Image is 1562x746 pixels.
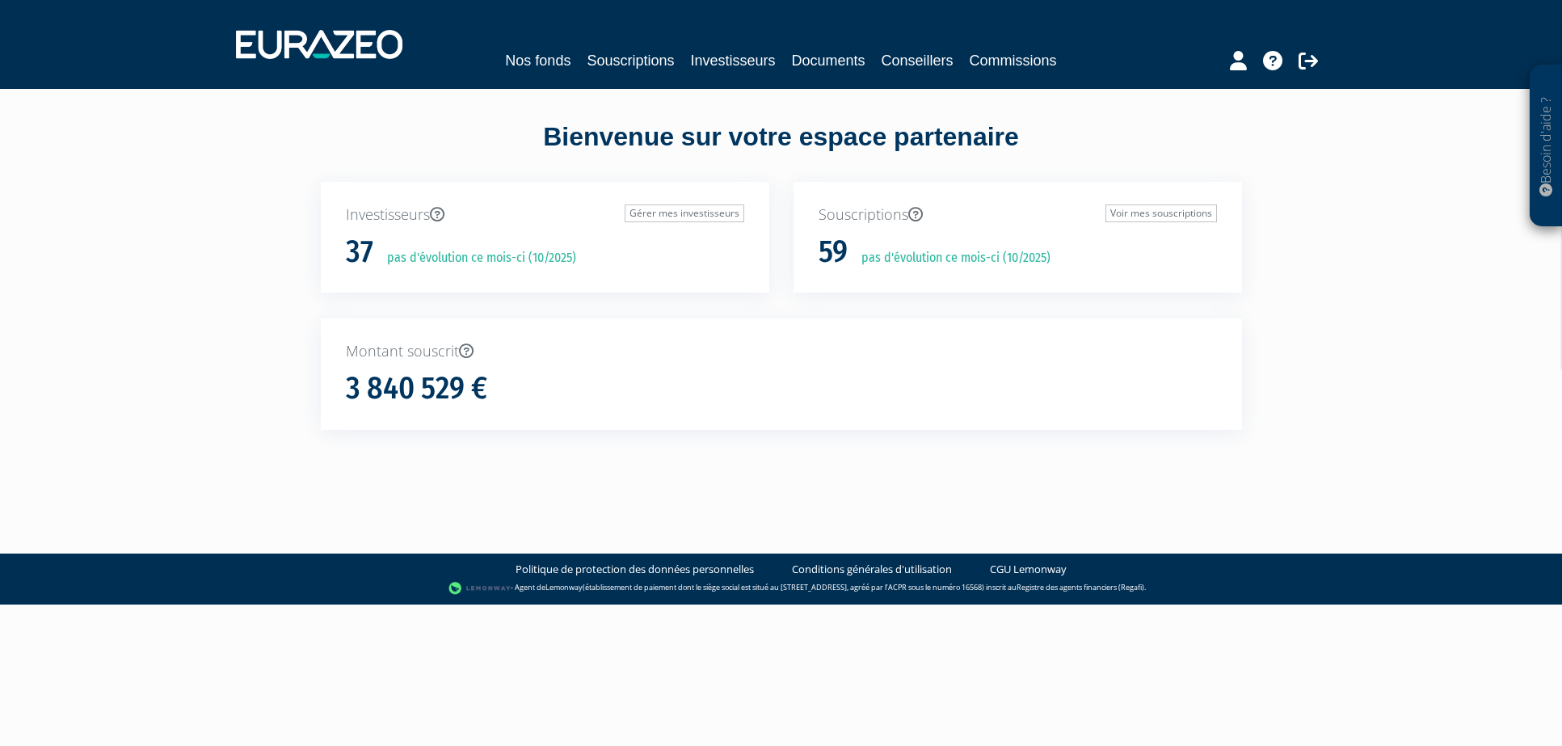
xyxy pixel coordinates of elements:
p: Montant souscrit [346,341,1217,362]
a: Documents [792,49,865,72]
a: Registre des agents financiers (Regafi) [1017,582,1144,592]
p: Besoin d'aide ? [1537,74,1556,219]
p: pas d'évolution ce mois-ci (10/2025) [850,249,1050,268]
a: Politique de protection des données personnelles [516,562,754,577]
h1: 59 [819,235,848,269]
h1: 3 840 529 € [346,372,487,406]
h1: 37 [346,235,373,269]
div: - Agent de (établissement de paiement dont le siège social est situé au [STREET_ADDRESS], agréé p... [16,580,1546,596]
a: Investisseurs [690,49,775,72]
a: Souscriptions [587,49,674,72]
a: Nos fonds [505,49,570,72]
a: CGU Lemonway [990,562,1067,577]
a: Voir mes souscriptions [1105,204,1217,222]
img: logo-lemonway.png [448,580,511,596]
a: Gérer mes investisseurs [625,204,744,222]
div: Bienvenue sur votre espace partenaire [309,119,1254,182]
a: Lemonway [545,582,583,592]
a: Conseillers [882,49,954,72]
img: 1732889491-logotype_eurazeo_blanc_rvb.png [236,30,402,59]
a: Conditions générales d'utilisation [792,562,952,577]
p: Investisseurs [346,204,744,225]
a: Commissions [970,49,1057,72]
p: pas d'évolution ce mois-ci (10/2025) [376,249,576,268]
p: Souscriptions [819,204,1217,225]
